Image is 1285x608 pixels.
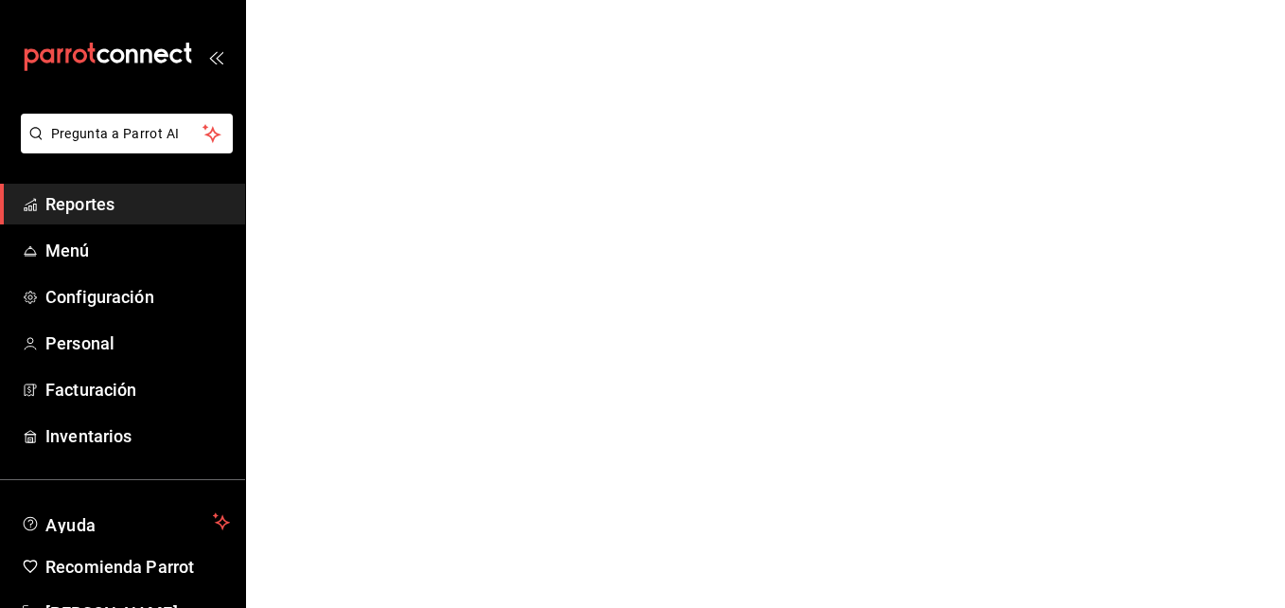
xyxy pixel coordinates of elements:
span: Reportes [45,191,230,217]
button: open_drawer_menu [208,49,223,64]
span: Configuración [45,284,230,310]
a: Pregunta a Parrot AI [13,137,233,157]
span: Personal [45,331,230,356]
span: Ayuda [45,510,205,533]
span: Recomienda Parrot [45,554,230,580]
span: Inventarios [45,423,230,449]
button: Pregunta a Parrot AI [21,114,233,153]
span: Menú [45,238,230,263]
span: Facturación [45,377,230,402]
span: Pregunta a Parrot AI [51,124,203,144]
